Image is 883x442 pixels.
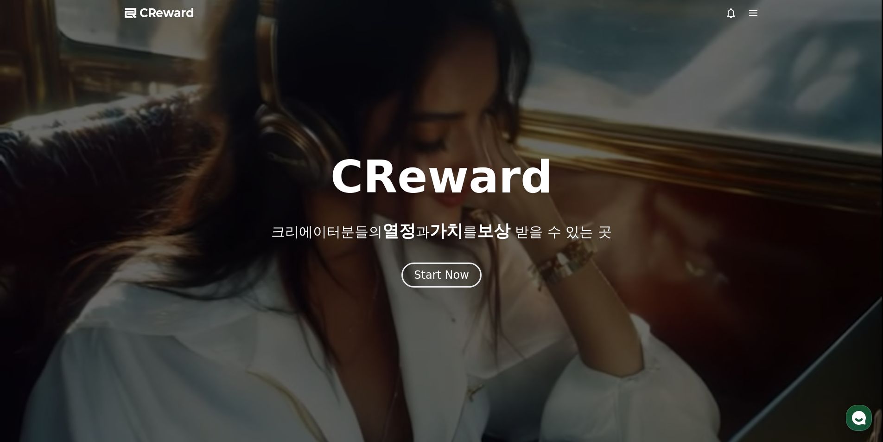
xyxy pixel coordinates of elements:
div: Start Now [414,268,469,282]
a: CReward [125,6,194,20]
span: 가치 [430,221,463,240]
span: CReward [140,6,194,20]
p: 크리에이터분들의 과 를 받을 수 있는 곳 [271,222,611,240]
a: 홈 [3,294,61,317]
a: 설정 [120,294,178,317]
span: 대화 [85,308,96,316]
span: 보상 [477,221,510,240]
span: 열정 [382,221,416,240]
button: Start Now [401,263,482,288]
span: 설정 [143,308,154,315]
a: 대화 [61,294,120,317]
a: Start Now [401,272,482,281]
h1: CReward [330,155,553,199]
span: 홈 [29,308,35,315]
